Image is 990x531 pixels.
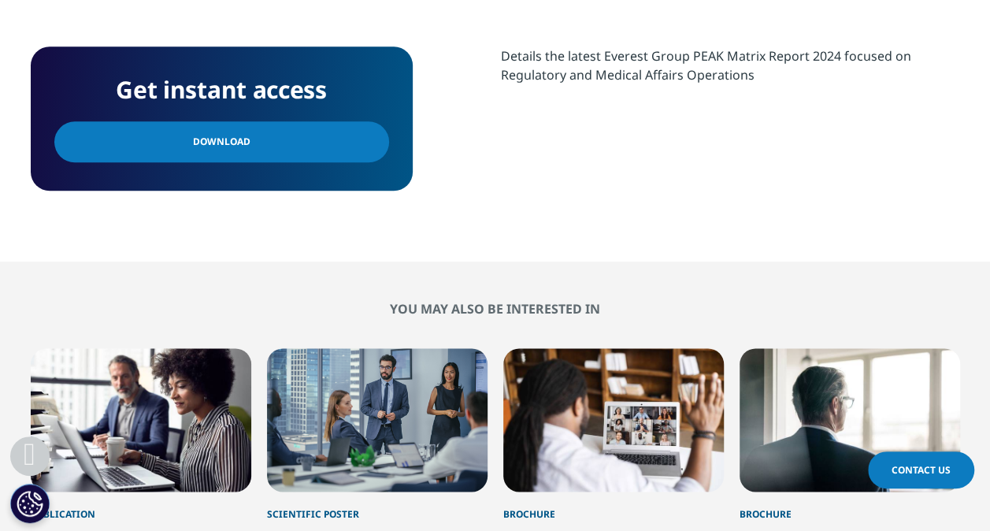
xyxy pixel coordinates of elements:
h2: You may also be interested in [31,301,960,317]
a: Download [54,121,389,162]
span: Contact Us [892,463,951,477]
h4: Get instant access [54,70,389,110]
div: Brochure [503,492,724,522]
p: Details the latest Everest Group PEAK Matrix Report 2024 focused on Regulatory and Medical Affair... [501,46,960,96]
button: Cookies Settings [10,484,50,523]
div: Publication [31,492,251,522]
span: Download [193,133,250,150]
a: Contact Us [868,451,974,488]
div: Brochure [740,492,960,522]
div: Scientific Poster [267,492,488,522]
